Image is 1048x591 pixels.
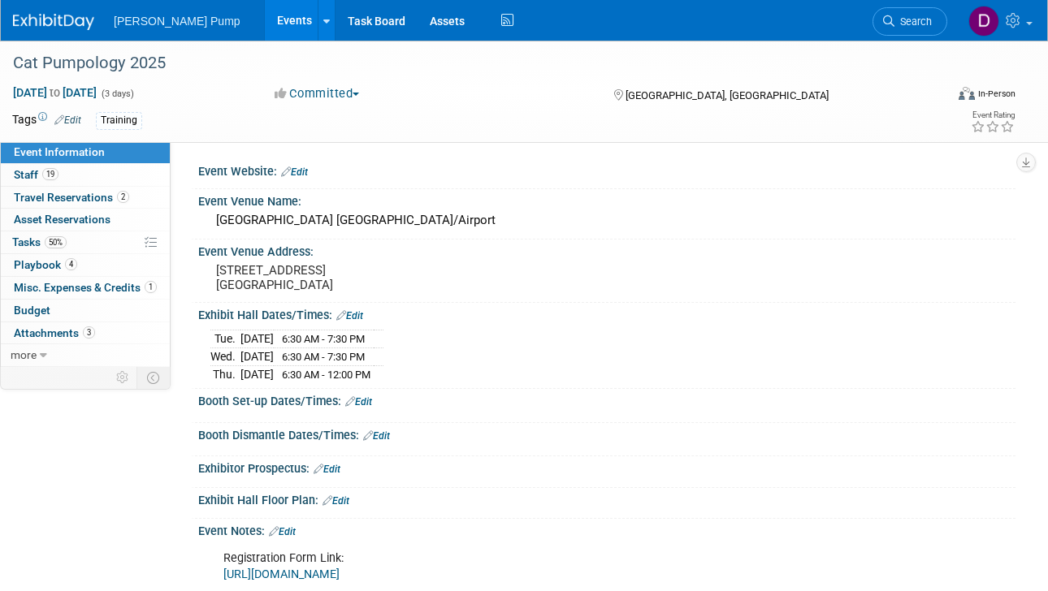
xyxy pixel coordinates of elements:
[45,236,67,248] span: 50%
[12,85,97,100] span: [DATE] [DATE]
[959,87,975,100] img: Format-Inperson.png
[114,15,240,28] span: [PERSON_NAME] Pump
[314,464,340,475] a: Edit
[198,519,1016,540] div: Event Notes:
[626,89,829,101] span: [GEOGRAPHIC_DATA], [GEOGRAPHIC_DATA]
[117,191,129,203] span: 2
[1,231,170,253] a: Tasks50%
[145,281,157,293] span: 1
[977,88,1016,100] div: In-Person
[282,351,365,363] span: 6:30 AM - 7:30 PM
[336,310,363,321] a: Edit
[1,141,170,163] a: Event Information
[363,430,390,442] a: Edit
[83,326,95,339] span: 3
[1,164,170,186] a: Staff19
[282,369,370,381] span: 6:30 AM - 12:00 PM
[269,85,366,102] button: Committed
[198,303,1016,324] div: Exhibit Hall Dates/Times:
[210,365,240,382] td: Thu.
[198,389,1016,410] div: Booth Set-up Dates/Times:
[109,367,137,388] td: Personalize Event Tab Strip
[240,348,274,366] td: [DATE]
[1,209,170,231] a: Asset Reservations
[14,326,95,339] span: Attachments
[100,88,134,99] span: (3 days)
[47,86,63,99] span: to
[14,281,157,294] span: Misc. Expenses & Credits
[13,14,94,30] img: ExhibitDay
[240,330,274,348] td: [DATE]
[198,488,1016,509] div: Exhibit Hall Floor Plan:
[210,348,240,366] td: Wed.
[968,6,999,37] img: Del Ritz
[137,367,171,388] td: Toggle Event Tabs
[14,168,58,181] span: Staff
[1,344,170,366] a: more
[240,365,274,382] td: [DATE]
[894,15,932,28] span: Search
[65,258,77,270] span: 4
[210,330,240,348] td: Tue.
[269,526,296,537] a: Edit
[1,254,170,276] a: Playbook4
[223,567,340,581] a: [URL][DOMAIN_NAME]
[345,396,372,408] a: Edit
[971,111,1015,119] div: Event Rating
[7,49,930,78] div: Cat Pumpology 2025
[1,300,170,321] a: Budget
[198,456,1016,477] div: Exhibitor Prospectus:
[198,239,1016,260] div: Event Venue Address:
[54,114,81,126] a: Edit
[14,258,77,271] span: Playbook
[282,333,365,345] span: 6:30 AM - 7:30 PM
[14,213,110,226] span: Asset Reservations
[873,7,947,36] a: Search
[216,263,521,292] pre: [STREET_ADDRESS] [GEOGRAPHIC_DATA]
[12,235,67,248] span: Tasks
[96,112,142,129] div: Training
[11,348,37,361] span: more
[1,322,170,344] a: Attachments3
[198,189,1016,209] div: Event Venue Name:
[14,145,105,158] span: Event Information
[14,191,129,204] span: Travel Reservations
[1,187,170,209] a: Travel Reservations2
[14,304,50,317] span: Budget
[198,423,1016,444] div: Booth Dismantle Dates/Times:
[198,159,1016,180] div: Event Website:
[1,277,170,299] a: Misc. Expenses & Credits1
[210,208,1003,233] div: [GEOGRAPHIC_DATA] [GEOGRAPHIC_DATA]/Airport
[42,168,58,180] span: 19
[12,111,81,130] td: Tags
[323,495,349,507] a: Edit
[281,166,308,178] a: Edit
[868,84,1016,109] div: Event Format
